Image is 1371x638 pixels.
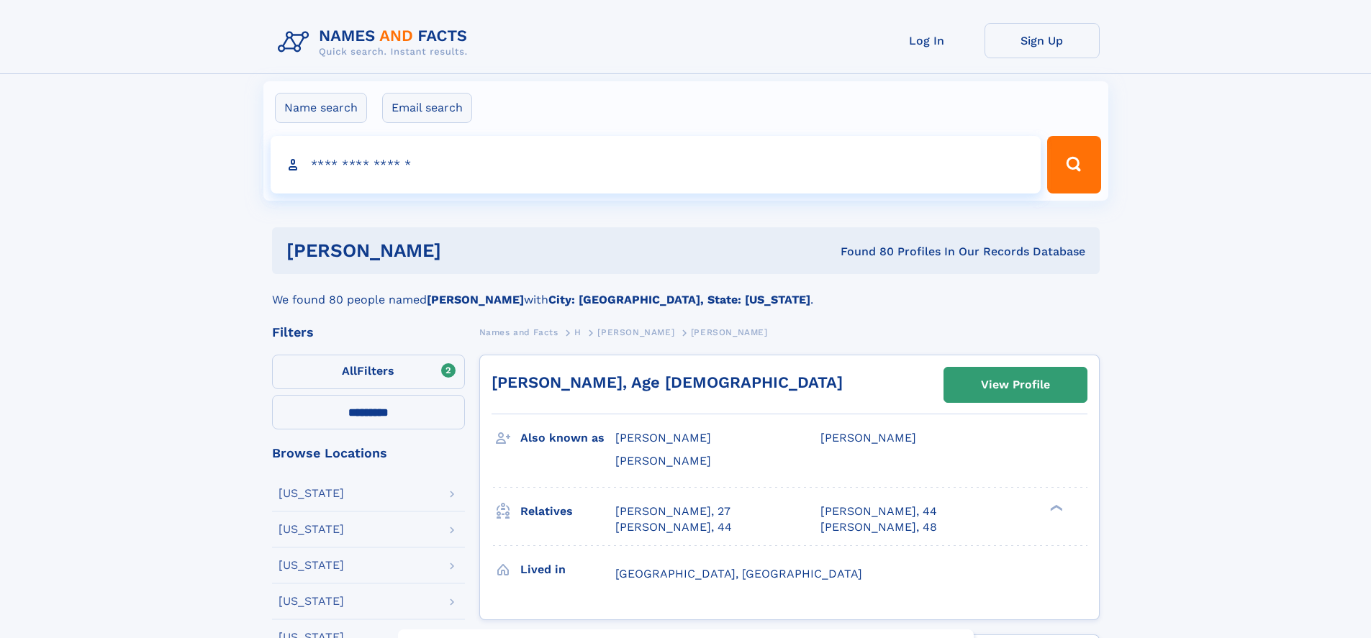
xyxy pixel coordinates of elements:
[944,368,1087,402] a: View Profile
[820,519,937,535] a: [PERSON_NAME], 48
[272,447,465,460] div: Browse Locations
[615,519,732,535] a: [PERSON_NAME], 44
[279,524,344,535] div: [US_STATE]
[275,93,367,123] label: Name search
[520,557,615,582] h3: Lived in
[985,23,1100,58] a: Sign Up
[641,244,1085,260] div: Found 80 Profiles In Our Records Database
[342,364,357,378] span: All
[1047,136,1100,193] button: Search Button
[869,23,985,58] a: Log In
[1046,503,1064,512] div: ❯
[272,326,465,339] div: Filters
[382,93,472,123] label: Email search
[272,274,1100,309] div: We found 80 people named with .
[279,596,344,607] div: [US_STATE]
[691,327,768,337] span: [PERSON_NAME]
[286,242,641,260] h1: [PERSON_NAME]
[479,323,558,341] a: Names and Facts
[271,136,1041,193] input: search input
[279,488,344,499] div: [US_STATE]
[597,323,674,341] a: [PERSON_NAME]
[820,503,937,519] a: [PERSON_NAME], 44
[820,431,916,445] span: [PERSON_NAME]
[272,355,465,389] label: Filters
[520,426,615,450] h3: Also known as
[574,327,582,337] span: H
[615,503,730,519] a: [PERSON_NAME], 27
[548,293,810,306] b: City: [GEOGRAPHIC_DATA], State: [US_STATE]
[615,454,711,468] span: [PERSON_NAME]
[272,23,479,62] img: Logo Names and Facts
[520,499,615,524] h3: Relatives
[615,431,711,445] span: [PERSON_NAME]
[427,293,524,306] b: [PERSON_NAME]
[492,373,843,391] a: [PERSON_NAME], Age [DEMOGRAPHIC_DATA]
[597,327,674,337] span: [PERSON_NAME]
[574,323,582,341] a: H
[981,368,1050,401] div: View Profile
[279,560,344,571] div: [US_STATE]
[615,567,862,580] span: [GEOGRAPHIC_DATA], [GEOGRAPHIC_DATA]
